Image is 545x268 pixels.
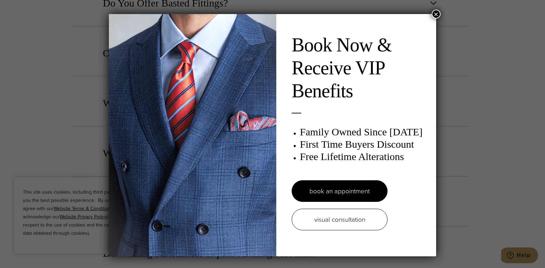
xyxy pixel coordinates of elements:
[300,138,429,150] h3: First Time Buyers Discount
[300,126,429,138] h3: Family Owned Since [DATE]
[292,180,388,202] a: book an appointment
[15,5,29,11] span: Help
[292,34,429,103] h2: Book Now & Receive VIP Benefits
[300,150,429,163] h3: Free Lifetime Alterations
[432,10,441,19] button: Close
[292,209,388,230] a: visual consultation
